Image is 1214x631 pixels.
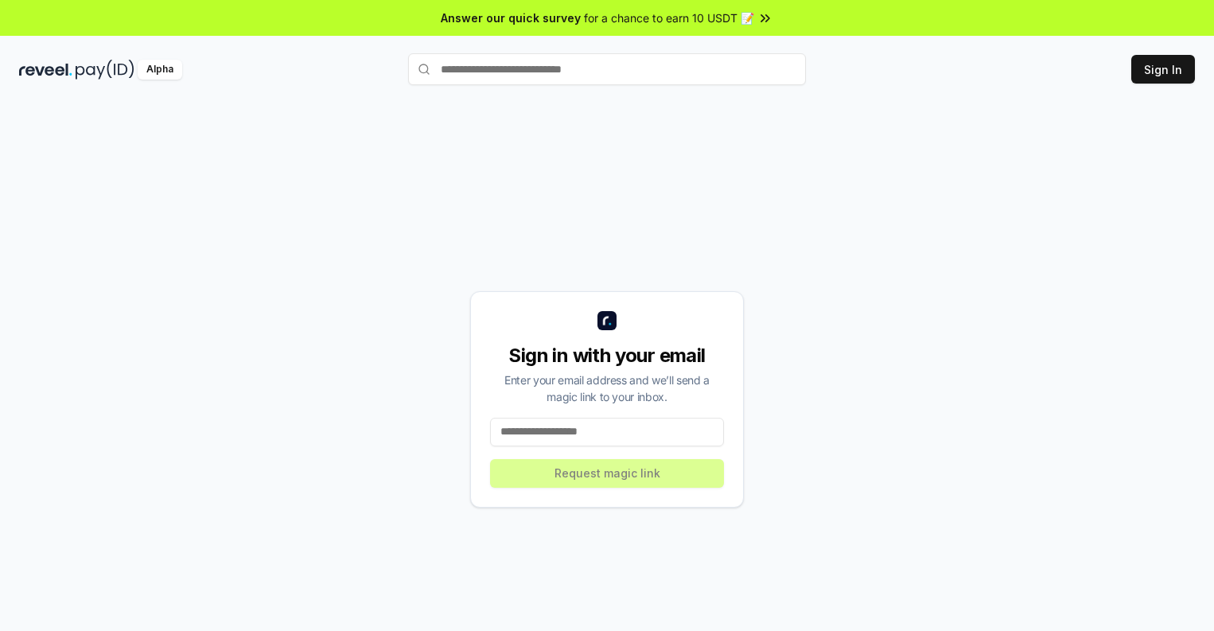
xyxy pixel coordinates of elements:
[1131,55,1195,84] button: Sign In
[19,60,72,80] img: reveel_dark
[76,60,134,80] img: pay_id
[138,60,182,80] div: Alpha
[584,10,754,26] span: for a chance to earn 10 USDT 📝
[490,372,724,405] div: Enter your email address and we’ll send a magic link to your inbox.
[441,10,581,26] span: Answer our quick survey
[490,343,724,368] div: Sign in with your email
[597,311,617,330] img: logo_small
